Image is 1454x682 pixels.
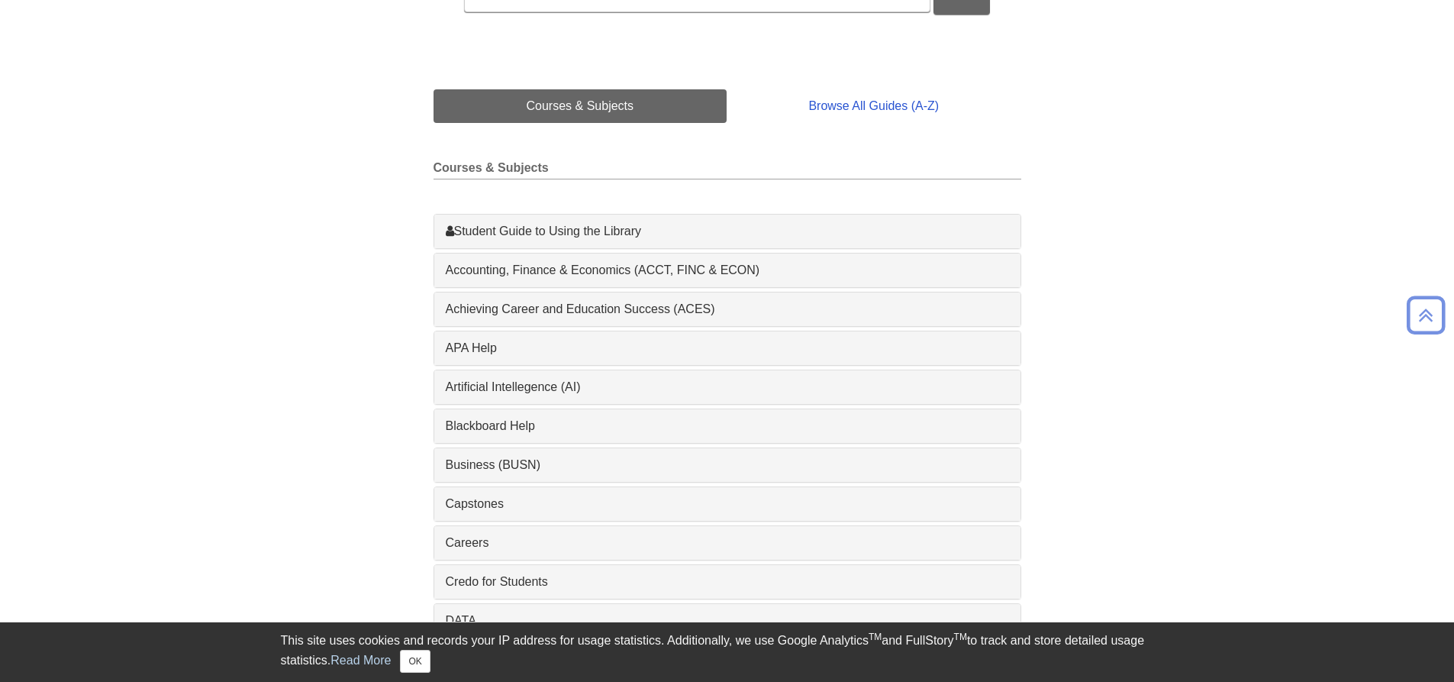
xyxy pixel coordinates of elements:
[281,632,1174,673] div: This site uses cookies and records your IP address for usage statistics. Additionally, we use Goo...
[446,534,1009,552] a: Careers
[446,612,1009,630] a: DATA
[330,654,391,667] a: Read More
[446,378,1009,396] a: Artificial Intellegence (AI)
[446,456,1009,474] a: Business (BUSN)
[434,161,1021,179] h2: Courses & Subjects
[446,417,1009,435] a: Blackboard Help
[869,632,882,642] sup: TM
[727,89,1020,123] a: Browse All Guides (A-Z)
[434,89,727,123] a: Courses & Subjects
[446,261,1009,280] a: Accounting, Finance & Economics (ACCT, FINC & ECON)
[446,222,1009,241] a: Student Guide to Using the Library
[446,573,1009,591] a: Credo for Students
[446,495,1009,513] a: Capstones
[400,650,430,673] button: Close
[446,300,1009,318] a: Achieving Career and Education Success (ACES)
[446,339,1009,357] a: APA Help
[954,632,967,642] sup: TM
[1401,305,1450,325] a: Back to Top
